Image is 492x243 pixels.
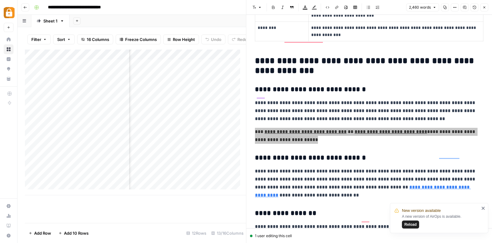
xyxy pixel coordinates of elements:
button: Undo [201,34,225,44]
span: Row Height [173,36,195,43]
div: 1 user editing this cell [250,233,488,239]
a: Sheet 1 [31,15,69,27]
span: Undo [211,36,221,43]
button: Add Row [25,228,55,238]
a: Learning Hub [4,221,14,231]
span: Add 10 Rows [64,230,89,236]
a: Opportunities [4,64,14,74]
div: Sheet 1 [43,18,58,24]
span: Reload [404,222,417,227]
button: Freeze Columns [116,34,161,44]
button: Filter [27,34,51,44]
a: Insights [4,54,14,64]
a: Usage [4,211,14,221]
span: Freeze Columns [125,36,157,43]
div: A new version of AirOps is available. [402,214,479,229]
div: 12 Rows [184,228,209,238]
button: 16 Columns [77,34,113,44]
span: Sort [57,36,65,43]
span: 2,460 words [409,5,431,10]
a: Browse [4,44,14,54]
span: Filter [31,36,41,43]
button: Reload [402,221,419,229]
button: Help + Support [4,231,14,241]
button: Add 10 Rows [55,228,92,238]
span: 16 Columns [87,36,109,43]
span: Redo [237,36,247,43]
div: 13/16 Columns [209,228,246,238]
button: Redo [228,34,251,44]
img: Adzz Logo [4,7,15,18]
button: 2,460 words [406,3,439,11]
button: Sort [53,34,75,44]
button: Row Height [163,34,199,44]
span: New version available [402,208,441,214]
button: close [481,206,486,211]
span: Add Row [34,230,51,236]
button: Workspace: Adzz [4,5,14,20]
a: Home [4,34,14,44]
a: Your Data [4,74,14,84]
a: Settings [4,201,14,211]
